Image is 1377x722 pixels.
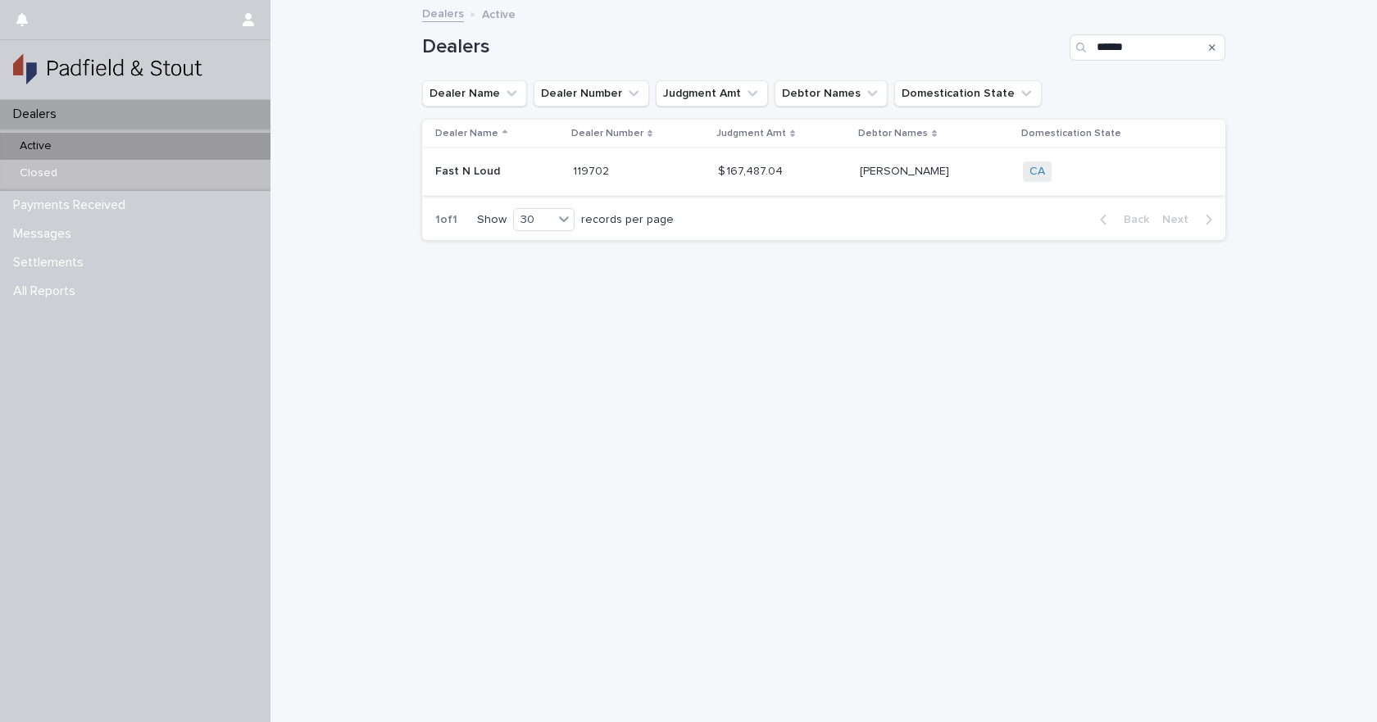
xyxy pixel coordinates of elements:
p: [PERSON_NAME] [860,161,952,179]
p: records per page [581,213,674,227]
p: Dealer Number [571,125,643,143]
p: Messages [7,226,84,242]
button: Dealer Name [422,80,527,107]
p: 119702 [573,161,612,179]
tr: Fast N LoudFast N Loud 119702119702 $ 167,487.04$ 167,487.04 [PERSON_NAME][PERSON_NAME] CA [422,148,1225,196]
button: Debtor Names [775,80,888,107]
button: Next [1156,212,1225,227]
p: Payments Received [7,198,139,213]
p: Settlements [7,255,97,270]
p: 1 of 1 [422,200,470,240]
button: Judgment Amt [656,80,768,107]
button: Dealer Number [534,80,649,107]
p: $ 167,487.04 [718,161,786,179]
span: Next [1162,214,1198,225]
button: Back [1087,212,1156,227]
p: Judgment Amt [716,125,786,143]
p: Dealers [7,107,70,122]
img: gSPaZaQw2XYDTaYHK8uQ [13,53,202,86]
input: Search [1070,34,1225,61]
p: Active [7,139,65,153]
div: 30 [514,211,553,229]
p: Show [477,213,507,227]
p: Domestication State [1021,125,1121,143]
p: Fast N Loud [435,161,503,179]
p: Active [482,4,516,22]
p: All Reports [7,284,89,299]
p: Dealer Name [435,125,498,143]
button: Domestication State [894,80,1042,107]
p: Closed [7,166,70,180]
span: Back [1114,214,1149,225]
a: CA [1029,165,1045,179]
h1: Dealers [422,35,1063,59]
a: Dealers [422,3,464,22]
p: Debtor Names [858,125,928,143]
